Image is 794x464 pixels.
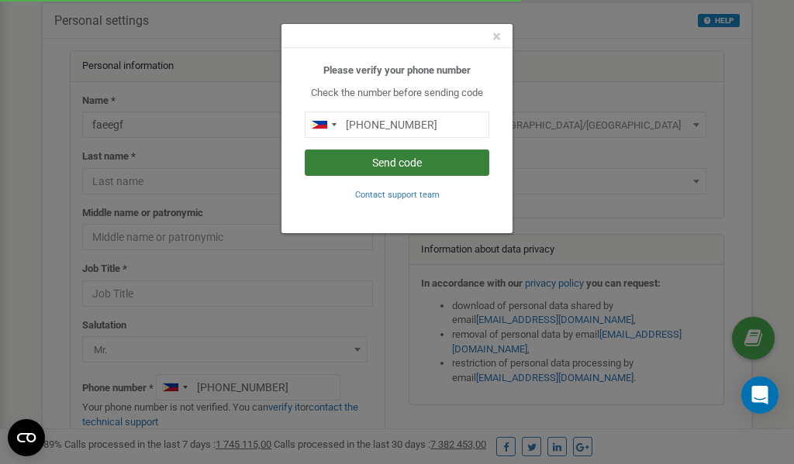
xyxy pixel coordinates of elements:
[305,150,489,176] button: Send code
[492,29,501,45] button: Close
[355,188,440,200] a: Contact support team
[306,112,341,137] div: Telephone country code
[355,190,440,200] small: Contact support team
[492,27,501,46] span: ×
[741,376,778,414] div: Open Intercom Messenger
[305,86,489,101] p: Check the number before sending code
[323,64,471,76] b: Please verify your phone number
[305,112,489,138] input: 0905 123 4567
[8,419,45,456] button: Open CMP widget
